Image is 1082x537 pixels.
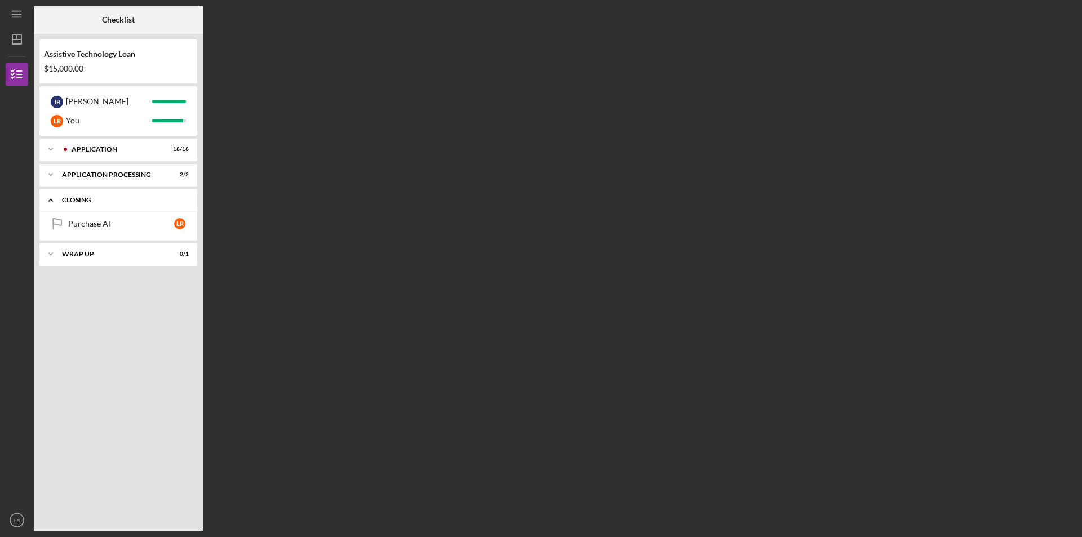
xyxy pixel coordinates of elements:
[66,111,152,130] div: You
[168,251,189,258] div: 0 / 1
[72,146,161,153] div: Application
[66,92,152,111] div: [PERSON_NAME]
[45,212,192,235] a: Purchase ATLR
[62,251,161,258] div: Wrap up
[6,509,28,531] button: LR
[68,219,174,228] div: Purchase AT
[102,15,135,24] b: Checklist
[62,197,183,203] div: Closing
[14,517,20,523] text: LR
[168,171,189,178] div: 2 / 2
[168,146,189,153] div: 18 / 18
[174,218,185,229] div: L R
[44,64,193,73] div: $15,000.00
[51,96,63,108] div: J R
[62,171,161,178] div: Application Processing
[44,50,193,59] div: Assistive Technology Loan
[51,115,63,127] div: L R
